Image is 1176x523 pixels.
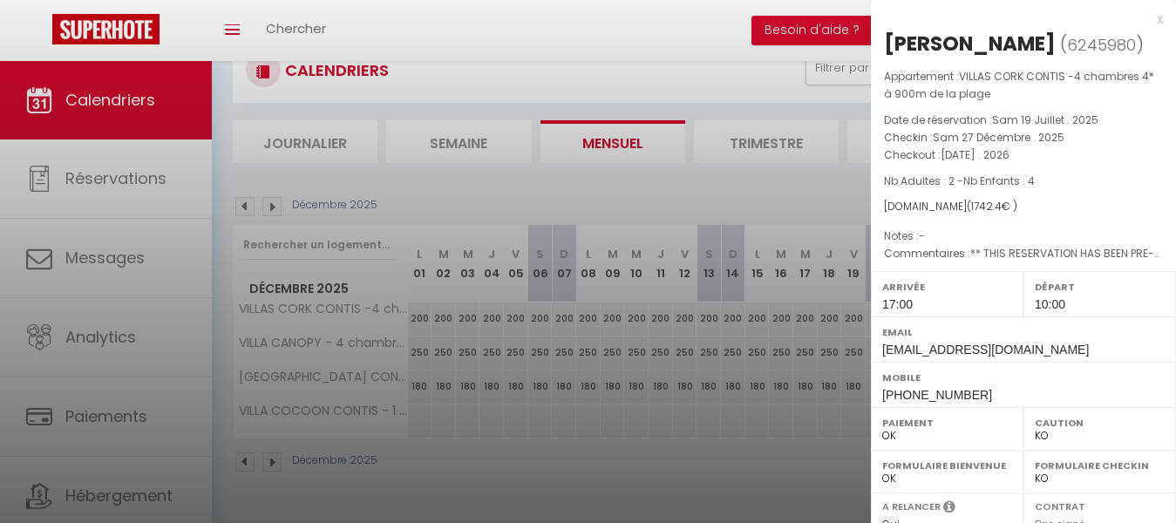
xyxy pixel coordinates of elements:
[882,388,992,402] span: [PHONE_NUMBER]
[884,129,1163,146] p: Checkin :
[1067,34,1136,56] span: 6245980
[882,369,1165,386] label: Mobile
[884,173,1035,188] span: Nb Adultes : 2 -
[882,499,941,514] label: A relancer
[919,228,925,243] span: -
[941,147,1009,162] span: [DATE] . 2026
[884,69,1154,101] span: VILLAS CORK CONTIS -4 chambres 4* à 900m de la plage
[884,228,1163,245] p: Notes :
[14,7,66,59] button: Ouvrir le widget de chat LiveChat
[884,68,1163,103] p: Appartement :
[884,146,1163,164] p: Checkout :
[884,30,1056,58] div: [PERSON_NAME]
[963,173,1035,188] span: Nb Enfants : 4
[1035,457,1165,474] label: Formulaire Checkin
[1035,499,1085,511] label: Contrat
[884,112,1163,129] p: Date de réservation :
[882,414,1012,431] label: Paiement
[1035,278,1165,295] label: Départ
[882,323,1165,341] label: Email
[884,245,1163,262] p: Commentaires :
[1035,297,1065,311] span: 10:00
[882,343,1089,357] span: [EMAIL_ADDRESS][DOMAIN_NAME]
[882,278,1012,295] label: Arrivée
[943,499,955,519] i: Sélectionner OUI si vous souhaiter envoyer les séquences de messages post-checkout
[992,112,1098,127] span: Sam 19 Juillet . 2025
[933,130,1064,145] span: Sam 27 Décembre . 2025
[1035,414,1165,431] label: Caution
[971,199,1002,214] span: 1742.4
[871,9,1163,30] div: x
[882,297,913,311] span: 17:00
[884,199,1163,215] div: [DOMAIN_NAME]
[1060,32,1144,57] span: ( )
[967,199,1017,214] span: ( € )
[882,457,1012,474] label: Formulaire Bienvenue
